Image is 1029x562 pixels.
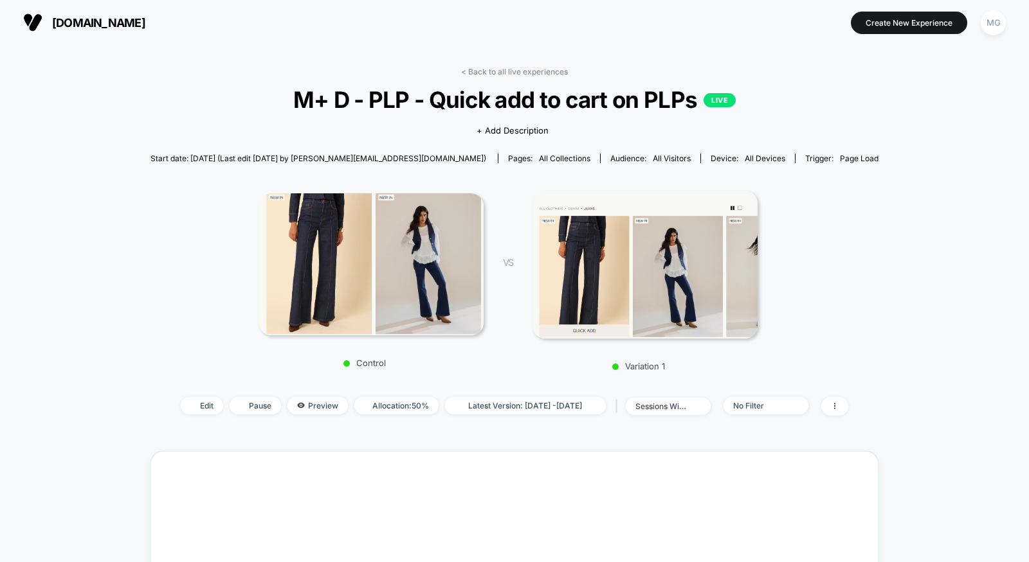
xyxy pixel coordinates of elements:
img: Variation 1 main [533,191,758,338]
span: all collections [539,154,590,163]
img: Control main [259,193,484,335]
span: all devices [745,154,785,163]
a: < Back to all live experiences [461,67,568,76]
span: Allocation: 50% [354,397,439,414]
button: [DOMAIN_NAME] [19,12,149,33]
span: All Visitors [653,154,691,163]
span: + Add Description [477,125,549,137]
div: sessions with impression [635,401,687,411]
span: Edit [181,397,223,414]
span: Pause [230,397,281,414]
div: No Filter [733,401,785,410]
span: Page Load [840,154,879,163]
span: Start date: [DATE] (Last edit [DATE] by [PERSON_NAME][EMAIL_ADDRESS][DOMAIN_NAME]) [150,154,486,163]
span: Latest Version: [DATE] - [DATE] [445,397,606,414]
div: Pages: [508,154,590,163]
p: Control [252,358,477,368]
span: Preview [287,397,348,414]
div: Audience: [610,154,691,163]
p: LIVE [704,93,736,107]
div: MG [981,10,1006,35]
button: Create New Experience [851,12,967,34]
span: Device: [700,154,795,163]
span: VS [503,257,513,268]
p: Variation 1 [526,361,751,371]
span: M+ D - PLP - Quick add to cart on PLPs [187,86,842,113]
div: Trigger: [805,154,879,163]
img: Visually logo [23,13,42,32]
span: | [612,397,626,416]
button: MG [977,10,1010,36]
span: [DOMAIN_NAME] [52,16,145,30]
